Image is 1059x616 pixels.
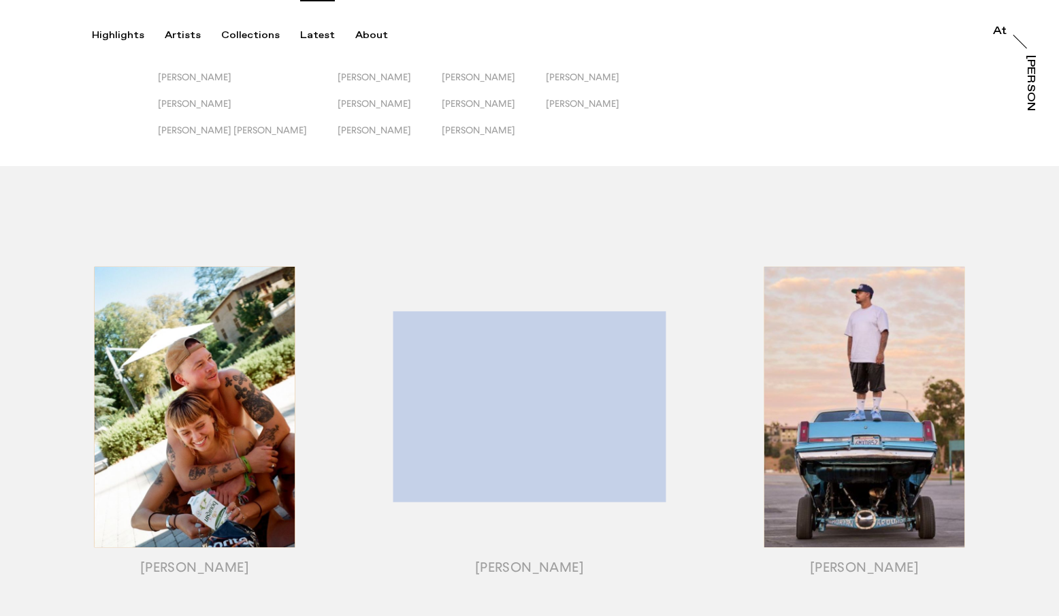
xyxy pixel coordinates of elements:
div: [PERSON_NAME] [1025,55,1036,160]
span: [PERSON_NAME] [546,71,619,82]
button: [PERSON_NAME] [546,98,650,125]
button: [PERSON_NAME] [442,98,546,125]
span: [PERSON_NAME] [338,71,411,82]
button: [PERSON_NAME] [158,71,338,98]
span: [PERSON_NAME] [442,71,515,82]
button: About [355,29,408,42]
span: [PERSON_NAME] [PERSON_NAME] [158,125,307,135]
span: [PERSON_NAME] [442,125,515,135]
div: Collections [221,29,280,42]
button: [PERSON_NAME] [338,98,442,125]
button: [PERSON_NAME] [158,98,338,125]
span: [PERSON_NAME] [158,71,231,82]
button: [PERSON_NAME] [546,71,650,98]
span: [PERSON_NAME] [158,98,231,109]
span: [PERSON_NAME] [338,125,411,135]
button: [PERSON_NAME] [PERSON_NAME] [158,125,338,151]
div: Highlights [92,29,144,42]
div: About [355,29,388,42]
button: [PERSON_NAME] [442,125,546,151]
span: [PERSON_NAME] [546,98,619,109]
div: Artists [165,29,201,42]
button: [PERSON_NAME] [338,71,442,98]
a: [PERSON_NAME] [1022,55,1036,111]
button: [PERSON_NAME] [338,125,442,151]
span: [PERSON_NAME] [442,98,515,109]
button: Collections [221,29,300,42]
button: [PERSON_NAME] [442,71,546,98]
div: Latest [300,29,335,42]
a: At [993,26,1007,39]
button: Artists [165,29,221,42]
span: [PERSON_NAME] [338,98,411,109]
button: Highlights [92,29,165,42]
button: Latest [300,29,355,42]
